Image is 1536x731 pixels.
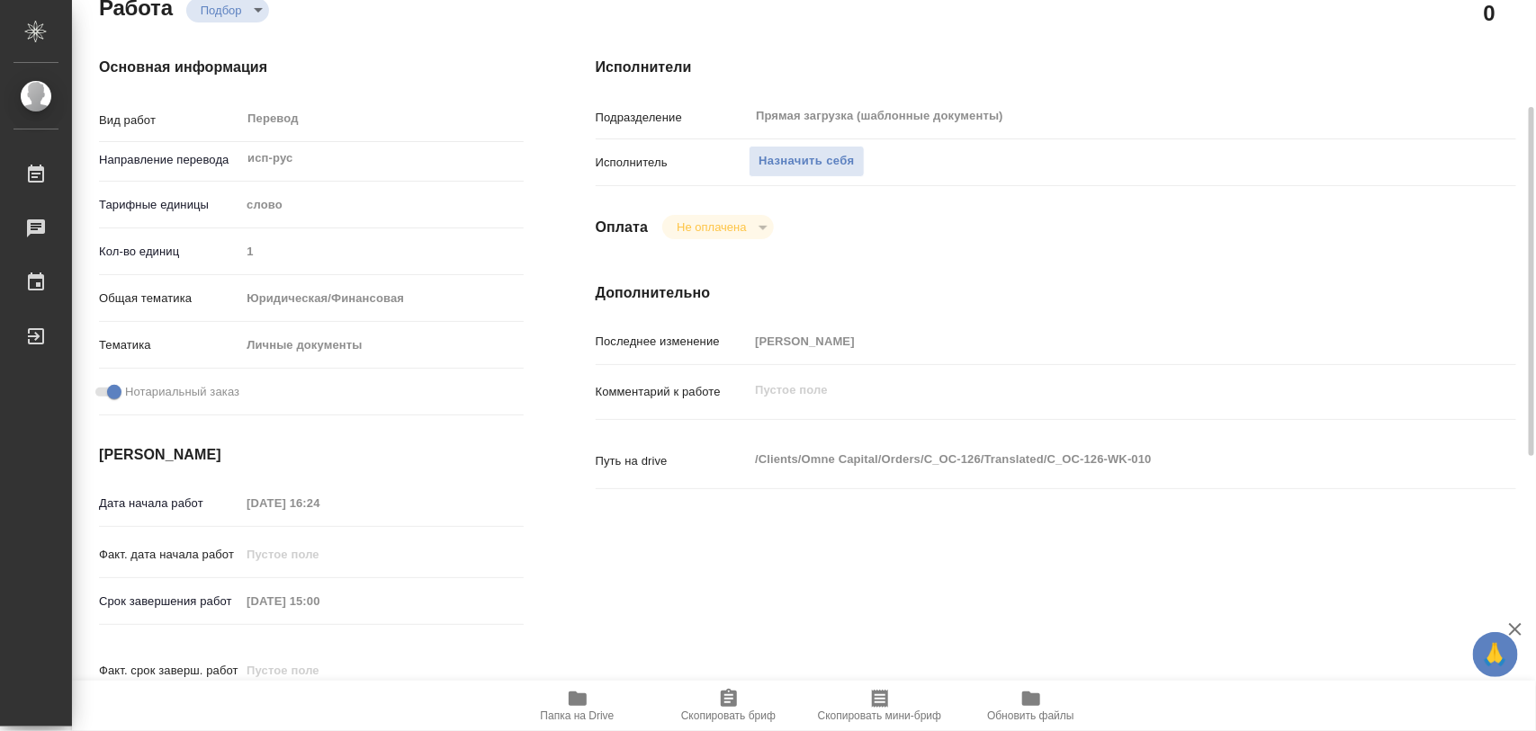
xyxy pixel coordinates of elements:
[99,196,240,214] p: Тарифные единицы
[681,709,776,722] span: Скопировать бриф
[596,217,649,238] h4: Оплата
[653,681,804,731] button: Скопировать бриф
[240,588,398,614] input: Пустое поле
[99,593,240,611] p: Срок завершения работ
[125,383,239,401] span: Нотариальный заказ
[987,709,1074,722] span: Обновить файлы
[502,681,653,731] button: Папка на Drive
[240,190,523,220] div: слово
[99,546,240,564] p: Факт. дата начала работ
[99,57,524,78] h4: Основная информация
[596,109,750,127] p: Подразделение
[195,3,247,18] button: Подбор
[596,154,750,172] p: Исполнитель
[671,219,751,235] button: Не оплачена
[99,336,240,354] p: Тематика
[749,444,1439,475] textarea: /Clients/Omne Capital/Orders/C_OC-126/Translated/C_OC-126-WK-010
[240,238,523,264] input: Пустое поле
[99,495,240,513] p: Дата начала работ
[596,333,750,351] p: Последнее изменение
[240,541,398,567] input: Пустое поле
[818,709,941,722] span: Скопировать мини-бриф
[99,151,240,169] p: Направление перевода
[596,282,1516,304] h4: Дополнительно
[99,444,524,466] h4: [PERSON_NAME]
[99,662,240,680] p: Факт. срок заверш. работ
[99,243,240,261] p: Кол-во единиц
[240,657,398,683] input: Пустое поле
[749,146,864,177] button: Назначить себя
[804,681,956,731] button: Скопировать мини-бриф
[1473,632,1518,677] button: 🙏
[541,709,615,722] span: Папка на Drive
[662,215,773,239] div: Подбор
[956,681,1107,731] button: Обновить файлы
[240,330,523,361] div: Личные документы
[749,328,1439,354] input: Пустое поле
[99,290,240,308] p: Общая тематика
[596,383,750,401] p: Комментарий к работе
[1480,636,1511,673] span: 🙏
[240,283,523,314] div: Юридическая/Финансовая
[759,151,854,172] span: Назначить себя
[596,452,750,470] p: Путь на drive
[99,111,240,129] p: Вид работ
[240,490,398,516] input: Пустое поле
[596,57,1516,78] h4: Исполнители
